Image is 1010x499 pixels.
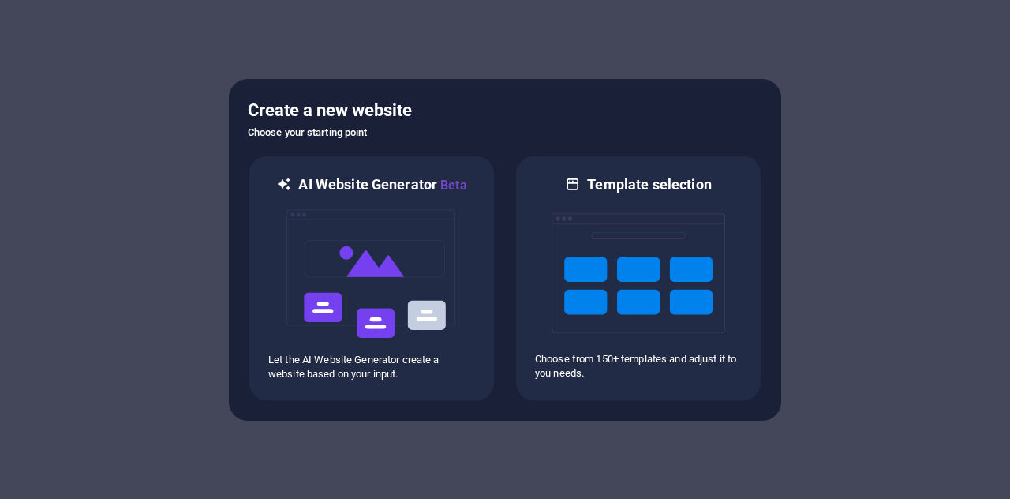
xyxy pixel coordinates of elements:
[248,98,762,123] h5: Create a new website
[298,175,466,195] h6: AI Website Generator
[248,123,762,142] h6: Choose your starting point
[248,155,496,402] div: AI Website GeneratorBetaaiLet the AI Website Generator create a website based on your input.
[587,175,711,194] h6: Template selection
[514,155,762,402] div: Template selectionChoose from 150+ templates and adjust it to you needs.
[268,353,475,381] p: Let the AI Website Generator create a website based on your input.
[285,195,458,353] img: ai
[535,352,742,381] p: Choose from 150+ templates and adjust it to you needs.
[437,178,467,193] span: Beta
